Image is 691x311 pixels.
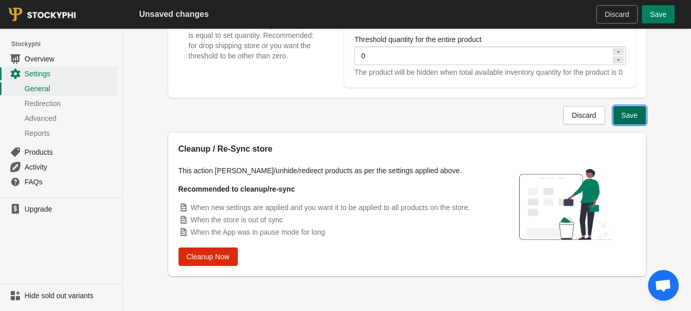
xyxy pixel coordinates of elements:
[4,174,118,189] a: FAQs
[621,111,638,119] span: Save
[25,291,116,301] span: Hide sold out variants
[191,216,283,224] span: When the store is out of sync
[189,10,324,61] h3: This settings [PERSON_NAME]/unhide product when the inventory of the product is equal to set quan...
[596,5,638,24] button: Discard
[572,111,596,119] span: Discard
[4,66,118,81] a: Settings
[650,10,666,18] span: Save
[25,69,116,79] span: Settings
[179,247,238,266] button: Cleanup Now
[4,202,118,216] a: Upgrade
[25,128,116,138] span: Reports
[25,147,116,157] span: Products
[179,143,485,155] h2: Cleanup / Re-Sync store
[4,288,118,303] a: Hide sold out variants
[11,39,122,49] span: Stockyphi
[4,144,118,159] a: Products
[187,253,230,261] span: Cleanup Now
[354,34,481,45] label: Threshold quantity for the entire product
[191,203,470,212] span: When new settings are applied and you want it to be applied to all products on the store.
[25,113,116,123] span: Advanced
[191,228,325,236] span: When the App was in pause mode for long
[648,270,679,301] div: Open chat
[139,8,209,20] h2: Unsaved changes
[25,84,116,94] span: General
[4,81,118,96] a: General
[25,162,116,172] span: Activity
[563,106,605,125] button: Discard
[613,106,646,125] button: Save
[25,177,116,187] span: FAQs
[25,98,116,109] span: Redirection
[4,159,118,174] a: Activity
[179,165,485,176] p: This action [PERSON_NAME]/unhide/redirect products as per the settings applied above.
[605,10,629,18] span: Discard
[179,185,295,193] strong: Recommended to cleanup/re-sync
[4,111,118,126] a: Advanced
[4,51,118,66] a: Overview
[354,67,625,77] div: The product will be hidden when total available inventory quantity for the product is 0
[25,204,116,214] span: Upgrade
[4,96,118,111] a: Redirection
[4,126,118,140] a: Reports
[25,54,116,64] span: Overview
[642,5,675,24] button: Save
